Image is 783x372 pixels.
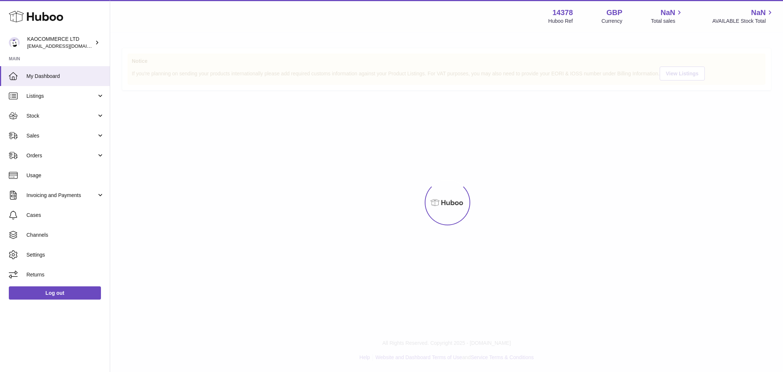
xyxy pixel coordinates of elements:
div: KAOCOMMERCE LTD [27,36,93,50]
strong: GBP [606,8,622,18]
span: Orders [26,152,97,159]
span: My Dashboard [26,73,104,80]
span: Settings [26,251,104,258]
a: NaN AVAILABLE Stock Total [712,8,774,25]
span: Total sales [651,18,684,25]
span: Sales [26,132,97,139]
span: Listings [26,93,97,100]
span: [EMAIL_ADDRESS][DOMAIN_NAME] [27,43,108,49]
span: Usage [26,172,104,179]
img: internalAdmin-14378@internal.huboo.com [9,37,20,48]
strong: 14378 [552,8,573,18]
span: Cases [26,212,104,219]
a: NaN Total sales [651,8,684,25]
span: AVAILABLE Stock Total [712,18,774,25]
span: Channels [26,232,104,239]
span: Returns [26,271,104,278]
span: Invoicing and Payments [26,192,97,199]
a: Log out [9,286,101,300]
span: NaN [751,8,766,18]
span: NaN [660,8,675,18]
span: Stock [26,112,97,119]
div: Currency [602,18,623,25]
div: Huboo Ref [548,18,573,25]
